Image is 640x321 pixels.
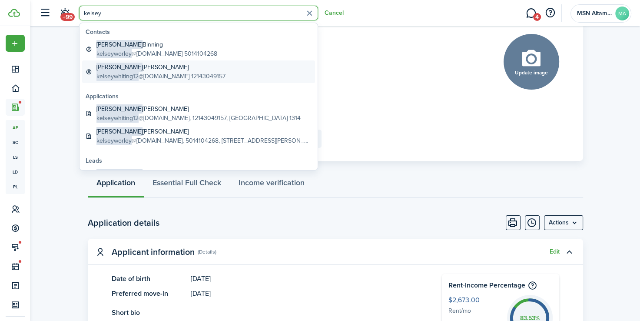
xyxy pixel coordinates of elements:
avatar-text: MA [615,7,629,20]
global-search-item-title: [PERSON_NAME] [96,104,301,114]
panel-main-title: Short bio [112,308,416,318]
button: Timeline [525,215,540,230]
panel-main-description: [DATE] [191,288,416,299]
global-search-item-description: @[DOMAIN_NAME] 5014104268 [96,49,217,58]
span: kelseyworley [96,136,132,145]
button: Update image [504,34,559,90]
global-search-item-title: [PERSON_NAME] [96,127,312,136]
panel-main-title: Date of birth [112,274,187,284]
input: Search for anything... [79,6,318,20]
global-search-item-title: Shores [96,169,162,178]
panel-main-title: Applicant information [112,247,195,257]
panel-main-description: [DATE] [191,274,416,284]
panel-main-title: Preferred move-in [112,288,187,299]
button: Edit [550,248,560,255]
global-search-item-description: @[DOMAIN_NAME] 12143049157 [96,72,225,81]
global-search-list-title: Leads [86,156,315,165]
a: [PERSON_NAME][PERSON_NAME]kelseywhiting12@[DOMAIN_NAME] 12143049157 [82,60,315,83]
span: [PERSON_NAME] [96,40,143,49]
global-search-item-title: Binning [96,40,217,49]
span: [PERSON_NAME] [96,104,143,114]
a: ld [6,164,25,179]
span: [PERSON_NAME] [96,169,143,178]
global-search-list-title: Contacts [86,27,315,37]
button: Open sidebar [36,5,53,21]
span: +99 [60,13,75,21]
h4: Rent-Income Percentage [448,280,553,291]
a: sc [6,135,25,150]
button: Open menu [6,35,25,52]
global-search-item-description: @[DOMAIN_NAME], 5014104268, [STREET_ADDRESS][PERSON_NAME] [96,136,312,145]
a: Essential Full Check [144,172,230,198]
global-search-item-title: [PERSON_NAME] [96,63,225,72]
button: Clear search [303,7,316,20]
span: kelseyworley [96,49,132,58]
global-search-item-description: @[DOMAIN_NAME], 12143049157, [GEOGRAPHIC_DATA] 1314 [96,114,301,123]
span: 4 [533,13,541,21]
a: [PERSON_NAME]Binningkelseyworley@[DOMAIN_NAME] 5014104268 [82,38,315,60]
button: Cancel [325,10,344,17]
a: [PERSON_NAME]Shores [82,167,315,189]
span: [PERSON_NAME] [96,127,143,136]
a: [PERSON_NAME][PERSON_NAME]kelseyworley@[DOMAIN_NAME], 5014104268, [STREET_ADDRESS][PERSON_NAME] [82,125,315,147]
button: Open menu [544,215,583,230]
span: [PERSON_NAME] [96,63,143,72]
span: Rent/mo [448,306,503,316]
button: Toggle accordion [562,244,577,259]
a: [PERSON_NAME][PERSON_NAME]kelseywhiting12@[DOMAIN_NAME], 12143049157, [GEOGRAPHIC_DATA] 1314 [82,102,315,125]
span: $2,673.00 [448,295,503,306]
span: kelseywhiting12 [96,114,139,123]
panel-main-subtitle: (Details) [198,248,216,256]
a: ls [6,150,25,164]
a: pl [6,179,25,194]
a: Messaging [523,2,539,24]
a: ap [6,120,25,135]
a: Income verification [230,172,313,198]
span: MSN Altamesa LLC Series Series Guard Property Management [577,10,612,17]
span: kelseywhiting12 [96,72,139,81]
global-search-list-title: Applications [86,92,315,101]
button: Print [506,215,521,230]
button: Open resource center [543,6,557,20]
a: Notifications [56,2,73,24]
h2: Application details [88,216,159,229]
img: TenantCloud [8,9,20,17]
menu-btn: Actions [544,215,583,230]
